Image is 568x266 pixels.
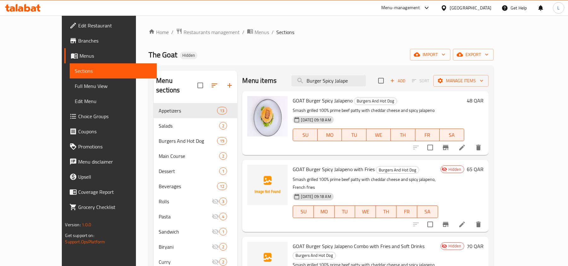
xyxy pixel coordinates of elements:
span: Main Course [159,152,219,160]
span: 1 [220,229,227,235]
span: Coverage Report [78,188,152,196]
a: Home [149,28,169,36]
svg: Inactive section [212,213,219,220]
button: SA [440,129,464,141]
span: Upsell [78,173,152,181]
span: SA [420,207,436,216]
div: Beverages12 [154,179,237,194]
a: Full Menu View [70,78,157,94]
li: / [272,28,274,36]
span: Edit Restaurant [78,22,152,29]
span: Sandwich [159,228,212,235]
span: SU [296,130,315,140]
span: TH [378,207,394,216]
span: TU [337,207,353,216]
span: Select section [374,74,388,87]
span: Menus [255,28,269,36]
div: items [219,213,227,220]
button: Manage items [433,75,489,87]
div: Menu-management [381,4,420,12]
span: Select section first [408,76,433,86]
span: Sections [75,67,152,75]
span: [DATE] 09:18 AM [298,117,333,123]
a: Coupons [64,124,157,139]
span: Burgers And Hot Dog [293,252,336,259]
div: items [217,137,227,145]
span: 2 [220,123,227,129]
button: Add section [222,78,237,93]
span: The Goat [149,48,177,62]
div: Burgers And Hot Dog19 [154,133,237,148]
span: Curry [159,258,212,266]
button: TU [342,129,366,141]
button: TH [391,129,415,141]
div: Pasta4 [154,209,237,224]
div: items [219,167,227,175]
span: GOAT Burger Spicy Jalapeno [293,96,353,105]
span: Burgers And Hot Dog [354,97,397,105]
img: GOAT Burger Spicy Jalapeno [247,96,288,136]
span: Grocery Checklist [78,203,152,211]
a: Restaurants management [176,28,240,36]
button: Add [388,76,408,86]
span: Full Menu View [75,82,152,90]
span: 2 [220,259,227,265]
a: Sections [70,63,157,78]
div: items [219,198,227,205]
span: Edit Menu [75,97,152,105]
span: TH [393,130,413,140]
button: FR [415,129,440,141]
span: Beverages [159,182,217,190]
span: L [557,4,559,11]
nav: breadcrumb [149,28,493,36]
h2: Menu sections [156,76,197,95]
button: FR [396,205,417,218]
span: Sections [276,28,294,36]
span: 13 [217,108,227,114]
span: Pasta [159,213,212,220]
a: Menu disclaimer [64,154,157,169]
span: 2 [220,244,227,250]
span: Restaurants management [184,28,240,36]
button: Branch-specific-item [438,217,453,232]
span: export [458,51,489,59]
svg: Inactive section [212,198,219,205]
span: 19 [217,138,227,144]
span: Appetizers [159,107,217,114]
div: Appetizers13 [154,103,237,118]
a: Edit menu item [458,221,466,228]
a: Upsell [64,169,157,184]
div: Rolls3 [154,194,237,209]
div: Salads [159,122,219,130]
span: Biryani [159,243,212,251]
div: Salads2 [154,118,237,133]
div: items [219,243,227,251]
span: Select to update [424,218,437,231]
div: items [219,228,227,235]
span: Hidden [446,166,464,172]
a: Menus [64,48,157,63]
span: 3 [220,199,227,205]
span: Hidden [180,53,197,58]
span: Hidden [446,243,464,249]
h6: 65 QAR [467,165,483,174]
button: TH [376,205,397,218]
span: Select all sections [194,79,207,92]
a: Menus [247,28,269,36]
span: WE [358,207,373,216]
a: Choice Groups [64,109,157,124]
span: FR [418,130,437,140]
div: Sandwich1 [154,224,237,239]
a: Branches [64,33,157,48]
span: Menus [79,52,152,60]
button: SA [417,205,438,218]
a: Edit Menu [70,94,157,109]
li: / [171,28,173,36]
div: items [219,122,227,130]
a: Edit Restaurant [64,18,157,33]
span: 4 [220,214,227,220]
svg: Inactive section [212,243,219,251]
